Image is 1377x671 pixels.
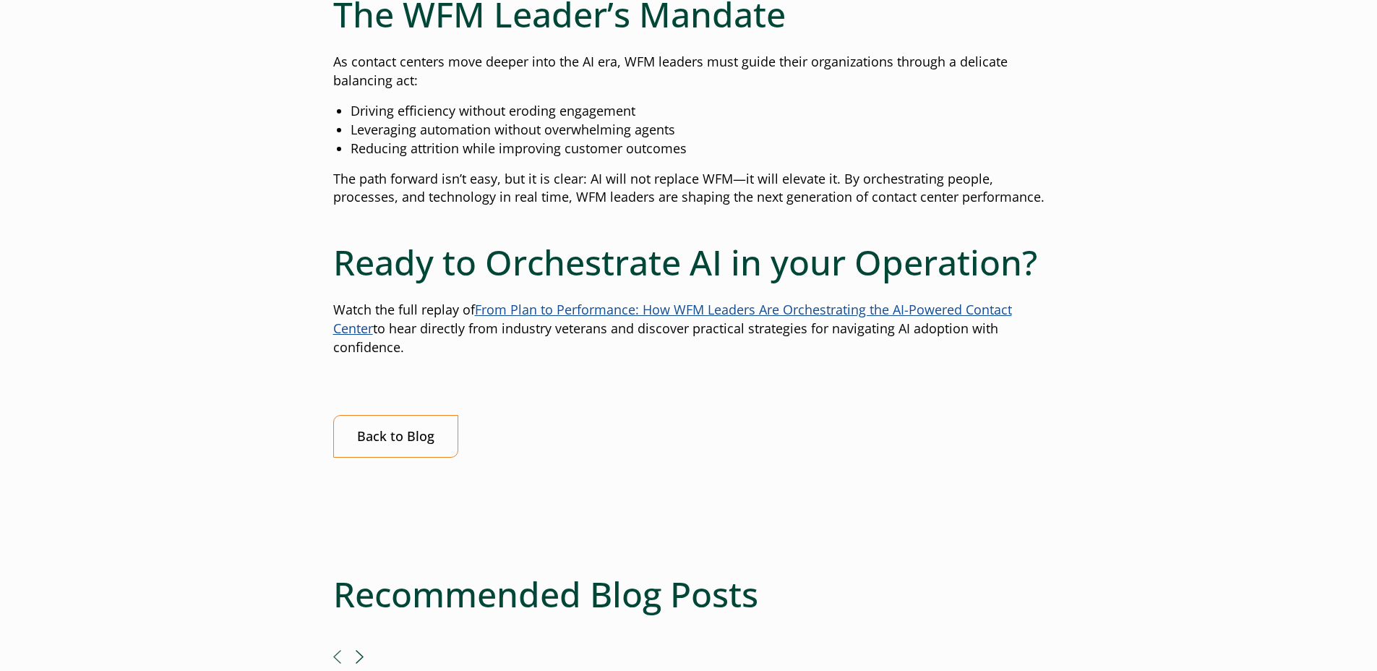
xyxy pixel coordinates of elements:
[333,415,458,458] a: Back to Blog
[333,301,1012,337] a: From Plan to Performance: How WFM Leaders Are Orchestrating the AI-Powered Contact Center
[351,140,1044,158] li: Reducing attrition while improving customer outcomes
[356,649,364,663] button: Next
[333,301,1044,357] p: Watch the full replay of to hear directly from industry veterans and discover practical strategie...
[333,242,1044,283] h2: Ready to Orchestrate AI in your Operation?
[351,121,1044,140] li: Leveraging automation without overwhelming agents
[333,573,1044,615] h2: Recommended Blog Posts
[333,170,1044,208] p: The path forward isn’t easy, but it is clear: AI will not replace WFM—it will elevate it. By orch...
[333,53,1044,90] p: As contact centers move deeper into the AI era, WFM leaders must guide their organizations throug...
[351,102,1044,121] li: Driving efficiency without eroding engagement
